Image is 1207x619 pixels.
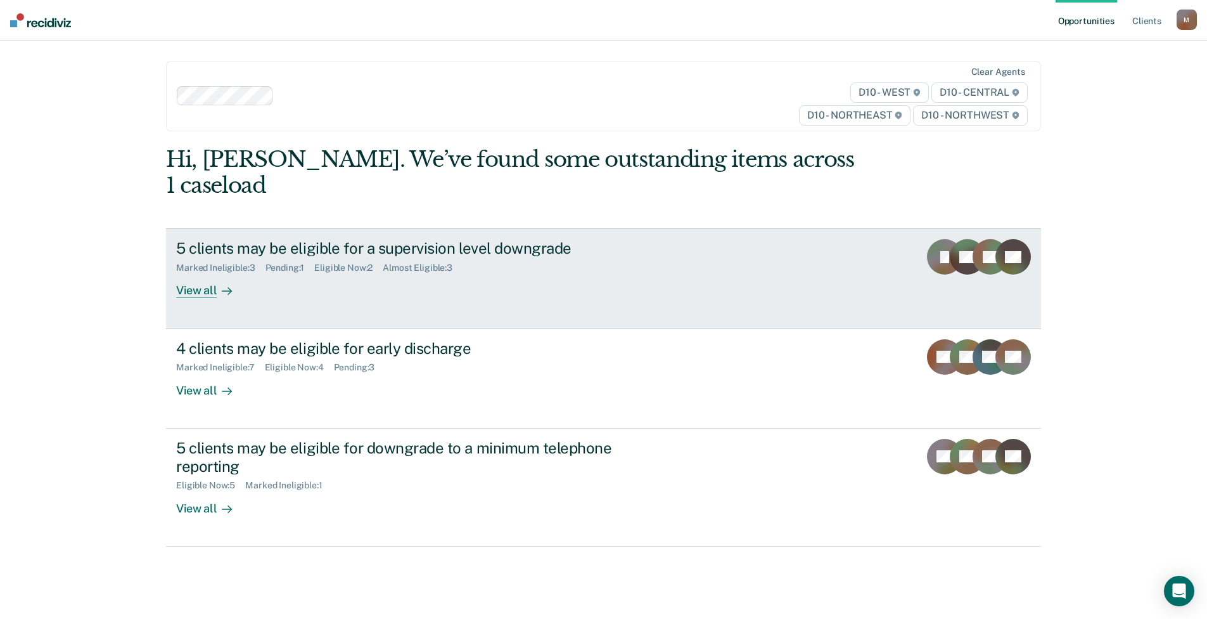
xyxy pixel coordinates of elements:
div: Eligible Now : 5 [176,480,245,491]
div: Marked Ineligible : 3 [176,263,265,273]
div: Marked Ineligible : 7 [176,362,264,373]
div: View all [176,373,247,398]
button: M [1177,10,1197,30]
div: Clear agents [971,67,1025,77]
div: Pending : 3 [334,362,385,373]
span: D10 - NORTHEAST [799,105,910,126]
div: Eligible Now : 4 [265,362,334,373]
div: Hi, [PERSON_NAME]. We’ve found some outstanding items across 1 caseload [166,147,866,199]
div: Almost Eligible : 3 [383,263,463,273]
div: View all [176,273,247,298]
a: 5 clients may be eligible for a supervision level downgradeMarked Ineligible:3Pending:1Eligible N... [166,228,1041,329]
div: Marked Ineligible : 1 [245,480,332,491]
div: Open Intercom Messenger [1164,576,1194,606]
div: View all [176,491,247,516]
div: 4 clients may be eligible for early discharge [176,339,621,358]
div: Pending : 1 [265,263,315,273]
span: D10 - CENTRAL [931,82,1028,103]
a: 4 clients may be eligible for early dischargeMarked Ineligible:7Eligible Now:4Pending:3View all [166,329,1041,429]
img: Recidiviz [10,13,71,27]
div: 5 clients may be eligible for downgrade to a minimum telephone reporting [176,439,621,476]
div: Eligible Now : 2 [314,263,383,273]
a: 5 clients may be eligible for downgrade to a minimum telephone reportingEligible Now:5Marked Inel... [166,429,1041,547]
span: D10 - NORTHWEST [913,105,1027,126]
span: D10 - WEST [850,82,929,103]
div: 5 clients may be eligible for a supervision level downgrade [176,239,621,257]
